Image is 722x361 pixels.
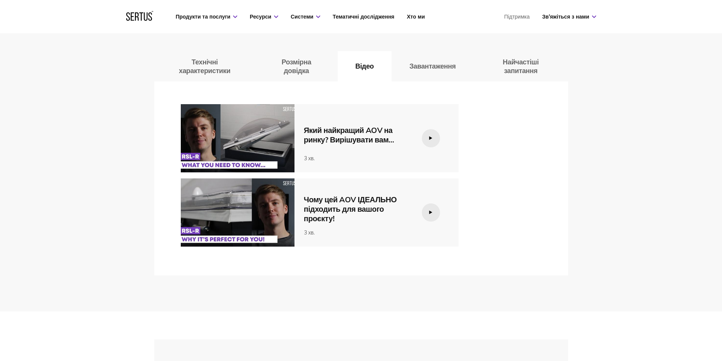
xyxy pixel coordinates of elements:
button: Найчастіші запитання [473,51,568,81]
font: 3 хв. [304,229,315,236]
font: Завантаження [409,62,456,70]
font: Чому цей AOV ІДЕАЛЬНО підходить для вашого проєкту! [304,195,397,223]
font: Продукти та послуги [176,13,230,20]
iframe: Віджет чату [684,325,722,361]
button: Розмірна довідка [255,51,337,81]
button: Завантаження [392,51,473,81]
a: Ресурси [250,13,278,20]
a: Системи [291,13,320,20]
font: Ресурси [250,13,271,20]
font: Технічні характеристики [179,58,230,75]
font: Зв'яжіться з нами [542,13,589,20]
font: Розмірна довідка [282,58,311,75]
a: Тематичні дослідження [333,13,395,20]
a: Продукти та послуги [176,13,237,20]
font: Який найкращий AOV на ринку? Вирішувати вам... [304,125,394,144]
a: Підтримка [504,13,529,20]
div: Віджет чата [684,325,722,361]
font: 3 хв. [304,155,315,162]
button: Технічні характеристики [154,51,255,81]
font: Найчастіші запитання [503,58,539,75]
font: Системи [291,13,313,20]
a: Хто ми [407,13,425,20]
a: Зв'яжіться з нами [542,13,596,20]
